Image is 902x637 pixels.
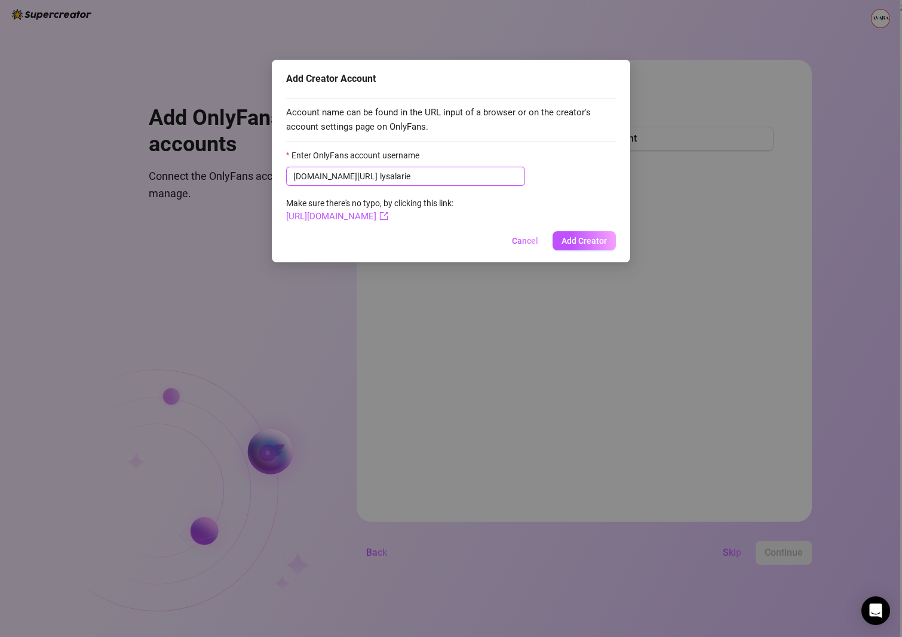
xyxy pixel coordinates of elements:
[861,596,890,625] div: Open Intercom Messenger
[286,211,388,222] a: [URL][DOMAIN_NAME]export
[379,212,388,220] span: export
[553,231,616,250] button: Add Creator
[293,170,378,183] span: [DOMAIN_NAME][URL]
[286,106,616,134] span: Account name can be found in the URL input of a browser or on the creator's account settings page...
[502,231,548,250] button: Cancel
[512,236,538,246] span: Cancel
[286,149,427,162] label: Enter OnlyFans account username
[380,170,518,183] input: Enter OnlyFans account username
[286,72,616,86] div: Add Creator Account
[562,236,607,246] span: Add Creator
[286,198,453,221] span: Make sure there's no typo, by clicking this link:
